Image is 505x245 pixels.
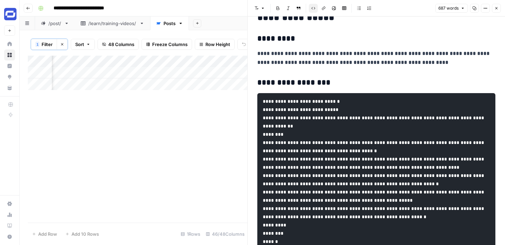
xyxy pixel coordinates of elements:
a: /learn/training-videos/ [75,16,150,30]
span: Sort [75,41,84,48]
a: Settings [4,198,15,209]
button: 48 Columns [98,39,139,50]
span: 1 [36,42,38,47]
a: /post/ [35,16,75,30]
button: Add 10 Rows [61,229,103,240]
button: Freeze Columns [142,39,192,50]
a: Insights [4,60,15,71]
div: 1 Rows [178,229,203,240]
a: Your Data [4,82,15,93]
span: Freeze Columns [152,41,188,48]
button: Row Height [195,39,235,50]
a: Learning Hub [4,220,15,231]
span: Row Height [205,41,230,48]
span: Add Row [38,231,57,237]
div: /post/ [48,20,61,27]
a: Usage [4,209,15,220]
img: Synthesia Logo [4,8,16,20]
div: 46/48 Columns [203,229,247,240]
div: 1 [35,42,40,47]
a: Home [4,38,15,49]
a: Opportunities [4,71,15,82]
span: Filter [42,41,53,48]
button: 1Filter [31,39,57,50]
button: Sort [71,39,95,50]
button: 687 words [435,4,468,13]
span: Add 10 Rows [71,231,99,237]
button: Add Row [28,229,61,240]
div: /learn/training-videos/ [88,20,137,27]
button: Help + Support [4,231,15,242]
button: Workspace: Synthesia [4,5,15,23]
span: 687 words [438,5,459,11]
a: Browse [4,49,15,60]
a: Posts [150,16,189,30]
div: Posts [164,20,176,27]
span: 48 Columns [108,41,134,48]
